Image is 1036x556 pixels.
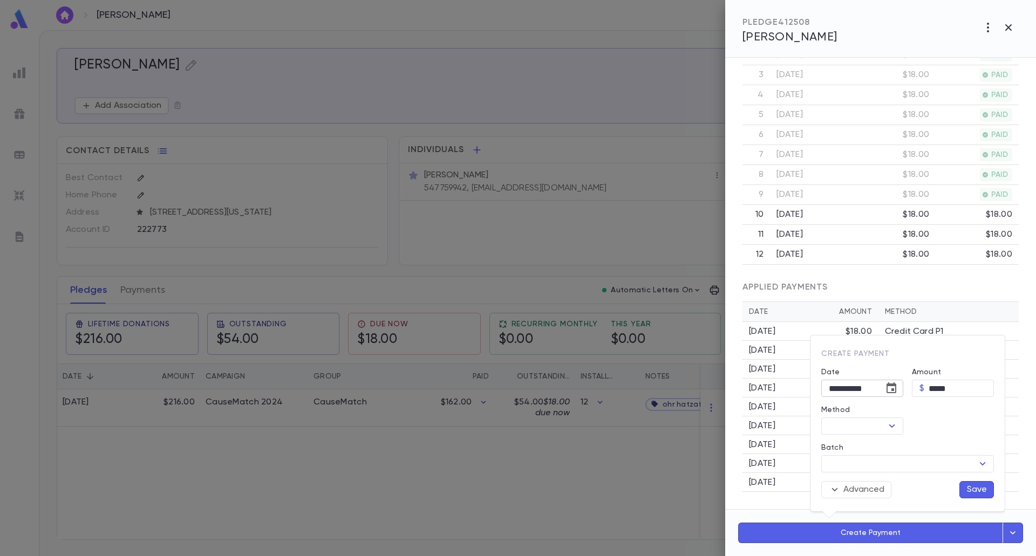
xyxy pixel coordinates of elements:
[912,368,941,376] label: Amount
[821,481,891,498] button: Advanced
[821,350,890,358] span: Create Payment
[821,368,903,376] label: Date
[959,481,994,498] button: Save
[821,443,843,452] label: Batch
[821,406,850,414] label: Method
[884,418,899,434] button: Open
[975,456,990,471] button: Open
[881,377,902,399] button: Choose date, selected date is Sep 4, 2025
[919,383,924,394] p: $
